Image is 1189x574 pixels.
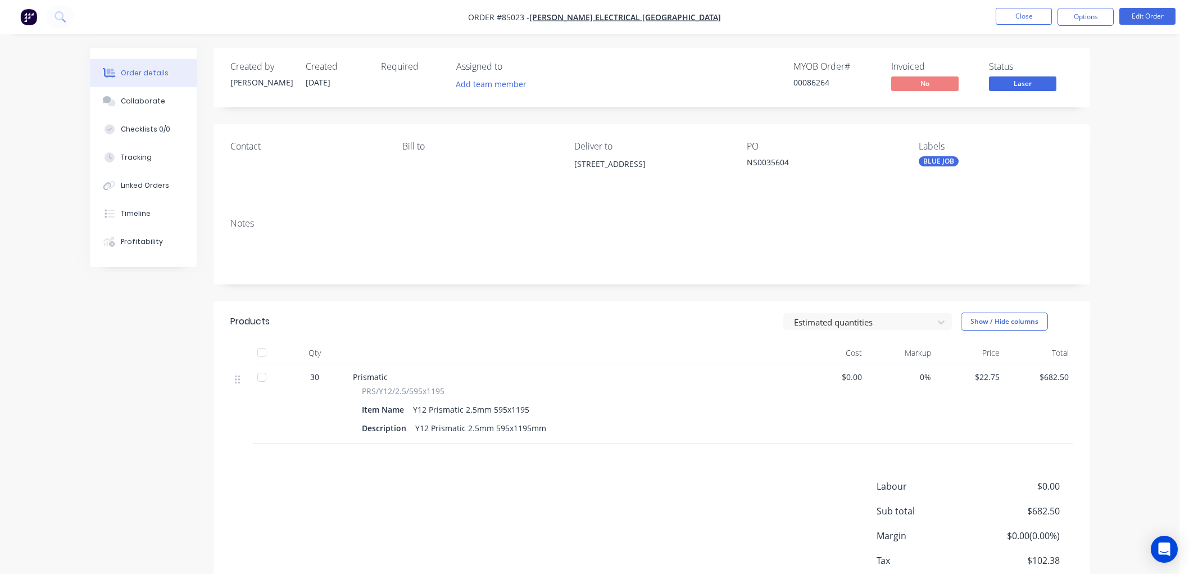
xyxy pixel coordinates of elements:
span: $0.00 ( 0.00 %) [976,529,1059,543]
a: [PERSON_NAME] Electrical [GEOGRAPHIC_DATA] [529,12,721,22]
div: BLUE JOB [919,156,959,166]
span: Sub total [877,504,977,518]
div: Bill to [402,141,556,152]
span: 30 [310,371,319,383]
button: Collaborate [90,87,197,115]
button: Checklists 0/0 [90,115,197,143]
div: Y12 Prismatic 2.5mm 595x1195 [409,401,534,418]
span: $102.38 [976,554,1059,567]
div: Assigned to [456,61,569,72]
img: Factory [20,8,37,25]
button: Options [1058,8,1114,26]
span: Tax [877,554,977,567]
button: Profitability [90,228,197,256]
div: PO [747,141,901,152]
span: $0.00 [802,371,863,383]
span: [DATE] [306,77,330,88]
span: $682.50 [976,504,1059,518]
button: Add team member [456,76,533,92]
div: Profitability [121,237,163,247]
span: Laser [989,76,1056,91]
div: Created [306,61,367,72]
span: Labour [877,480,977,493]
button: Order details [90,59,197,87]
span: $0.00 [976,480,1059,493]
div: Price [936,342,1005,364]
div: Linked Orders [121,180,169,191]
div: Required [381,61,443,72]
div: Created by [230,61,292,72]
div: Cost [798,342,867,364]
span: PRS/Y12/2.5/595x1195 [362,385,444,397]
button: Laser [989,76,1056,93]
button: Tracking [90,143,197,171]
span: No [891,76,959,91]
div: Collaborate [121,96,165,106]
div: Deliver to [574,141,728,152]
div: Notes [230,218,1073,229]
button: Edit Order [1119,8,1176,25]
div: Total [1004,342,1073,364]
div: Status [989,61,1073,72]
div: Products [230,315,270,328]
div: [PERSON_NAME] [230,76,292,88]
div: Labels [919,141,1073,152]
span: $682.50 [1009,371,1069,383]
div: Description [362,420,411,436]
span: 0% [871,371,931,383]
div: Invoiced [891,61,975,72]
button: Show / Hide columns [961,313,1048,331]
div: Item Name [362,401,409,418]
div: Tracking [121,152,152,162]
div: Qty [281,342,348,364]
span: Prismatic [353,372,388,382]
button: Add team member [450,76,532,92]
span: $22.75 [940,371,1000,383]
div: Open Intercom Messenger [1151,536,1178,563]
div: Order details [121,68,169,78]
div: Y12 Prismatic 2.5mm 595x1195mm [411,420,551,436]
button: Linked Orders [90,171,197,200]
div: Timeline [121,209,151,219]
span: Order #85023 - [468,12,529,22]
div: Contact [230,141,384,152]
div: Markup [866,342,936,364]
span: Margin [877,529,977,543]
button: Timeline [90,200,197,228]
div: [STREET_ADDRESS] [574,156,728,192]
div: NS0035604 [747,156,887,172]
div: [STREET_ADDRESS] [574,156,728,172]
div: Checklists 0/0 [121,124,170,134]
div: 00086264 [793,76,878,88]
div: MYOB Order # [793,61,878,72]
button: Close [996,8,1052,25]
